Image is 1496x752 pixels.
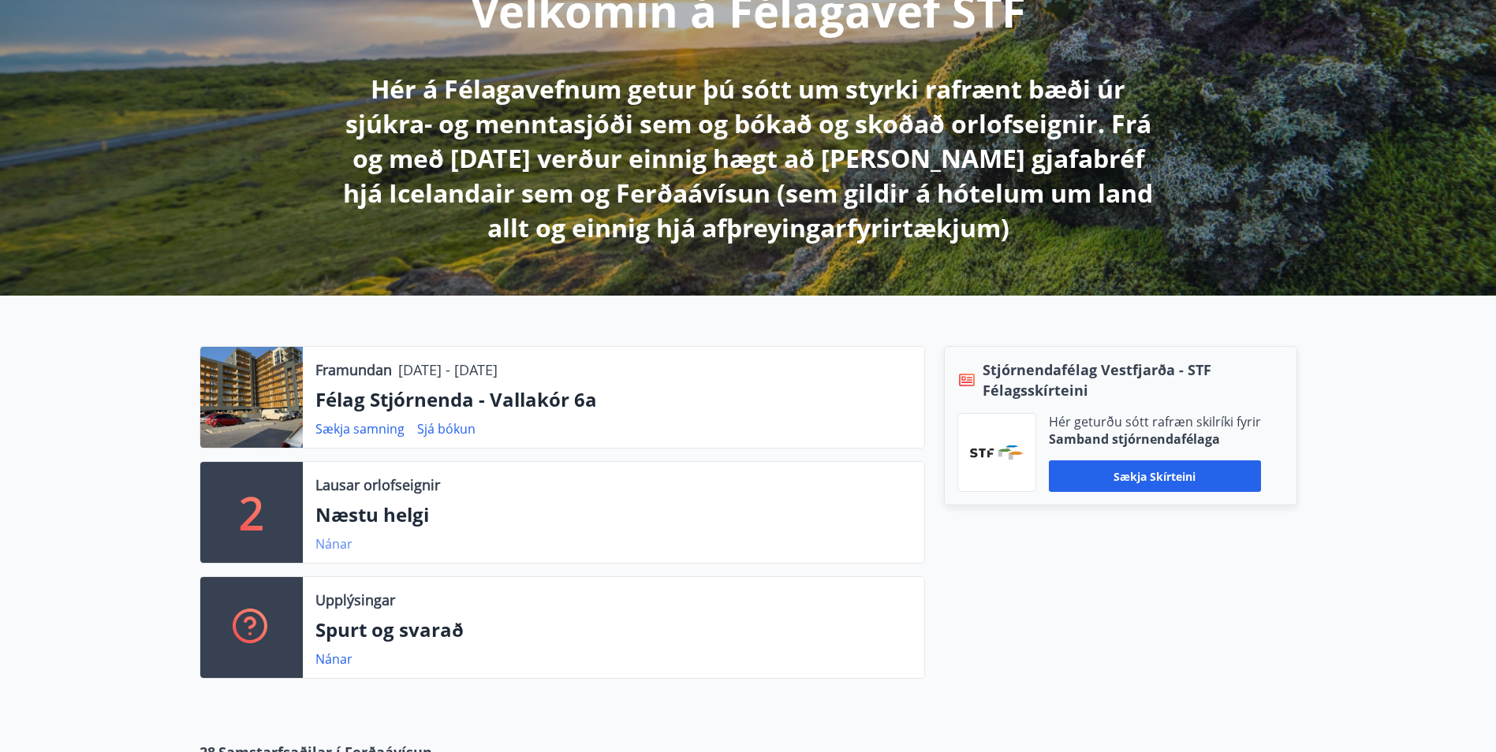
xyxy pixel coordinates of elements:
[315,650,353,668] a: Nánar
[315,420,405,437] a: Sækja samning
[970,445,1024,460] img: vjCaq2fThgY3EUYqSgpjEiBg6WP39ov69hlhuPVN.png
[315,535,353,553] a: Nánar
[1049,413,1261,430] p: Hér geturðu sótt rafræn skilríki fyrir
[398,359,498,380] p: [DATE] - [DATE]
[983,359,1284,400] span: Stjórnendafélag Vestfjarða - STF Félagsskírteini
[1049,460,1261,492] button: Sækja skírteini
[315,590,395,610] p: Upplýsingar
[315,475,440,495] p: Lausar orlofseignir
[315,616,912,643] p: Spurt og svarað
[417,420,476,437] a: Sjá bókun
[315,501,912,528] p: Næstu helgi
[315,386,912,413] p: Félag Stjórnenda - Vallakór 6a
[315,359,392,380] p: Framundan
[239,482,264,542] p: 2
[1049,430,1261,448] p: Samband stjórnendafélaga
[332,72,1165,245] p: Hér á Félagavefnum getur þú sótt um styrki rafrænt bæði úr sjúkra- og menntasjóði sem og bókað og...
